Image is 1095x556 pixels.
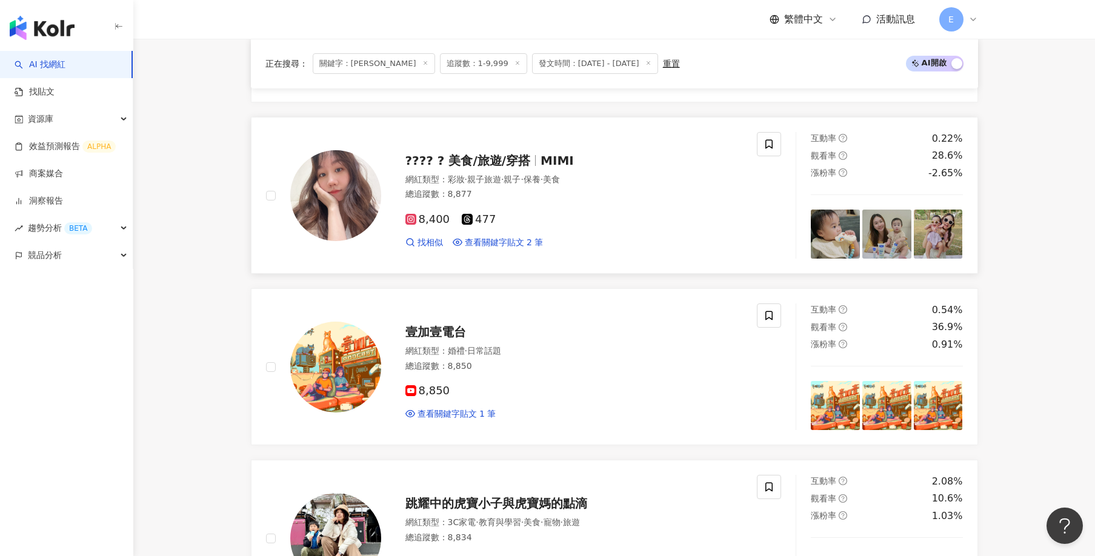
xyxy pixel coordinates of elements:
span: question-circle [839,477,847,485]
div: BETA [64,222,92,234]
a: 找相似 [405,237,443,249]
div: 總追蹤數 ： 8,834 [405,532,743,544]
div: 重置 [663,59,680,68]
span: 活動訊息 [876,13,915,25]
img: post-image [862,210,911,259]
span: · [465,174,467,184]
span: 資源庫 [28,105,53,133]
span: 找相似 [418,237,443,249]
span: · [465,346,467,356]
span: 查看關鍵字貼文 1 筆 [418,408,496,420]
iframe: Help Scout Beacon - Open [1047,508,1083,544]
img: KOL Avatar [290,322,381,412]
span: 8,850 [405,385,450,397]
div: -2.65% [928,167,963,180]
span: 觀看率 [811,494,836,503]
span: 繁體中文 [784,13,823,26]
img: post-image [811,210,860,259]
span: 互動率 [811,476,836,486]
span: 觀看率 [811,322,836,332]
span: question-circle [839,305,847,314]
span: question-circle [839,134,847,142]
span: 漲粉率 [811,511,836,520]
span: · [541,174,543,184]
span: question-circle [839,340,847,348]
div: 網紅類型 ： [405,174,743,186]
span: 競品分析 [28,242,62,269]
div: 10.6% [932,492,963,505]
a: KOL Avatar???? ? 美食/旅遊/穿搭MIMI網紅類型：彩妝·親子旅遊·親子·保養·美食總追蹤數：8,8778,400477找相似查看關鍵字貼文 2 筆互動率question-cir... [251,117,978,274]
span: MIMI [541,153,574,168]
span: question-circle [839,168,847,177]
span: 查看關鍵字貼文 2 筆 [465,237,544,249]
span: 婚禮 [448,346,465,356]
a: 找貼文 [15,86,55,98]
span: 親子旅遊 [467,174,501,184]
span: 旅遊 [563,517,580,527]
span: question-circle [839,151,847,160]
span: 477 [462,213,496,226]
span: · [561,517,563,527]
img: post-image [914,381,963,430]
span: rise [15,224,23,233]
span: 漲粉率 [811,168,836,177]
div: 1.03% [932,509,963,523]
span: 追蹤數：1-9,999 [440,53,527,74]
span: 日常話題 [467,346,501,356]
div: 2.08% [932,475,963,488]
div: 0.91% [932,338,963,351]
span: 教育與學習 [479,517,521,527]
a: 洞察報告 [15,195,63,207]
a: 效益預測報告ALPHA [15,141,116,153]
span: 彩妝 [448,174,465,184]
span: · [521,174,523,184]
span: 3C家電 [448,517,476,527]
span: question-circle [839,511,847,520]
span: 觀看率 [811,151,836,161]
span: 漲粉率 [811,339,836,349]
span: 跳耀中的虎寶小子與虎寶媽的點滴 [405,496,587,511]
span: 壹加壹電台 [405,325,466,339]
div: 網紅類型 ： [405,345,743,357]
span: E [948,13,954,26]
span: question-circle [839,323,847,331]
span: · [541,517,543,527]
a: 查看關鍵字貼文 1 筆 [405,408,496,420]
img: post-image [862,381,911,430]
div: 總追蹤數 ： 8,877 [405,188,743,200]
div: 28.6% [932,149,963,162]
div: 0.54% [932,303,963,317]
span: 互動率 [811,133,836,143]
span: 美食 [524,517,541,527]
img: KOL Avatar [290,150,381,241]
span: 趨勢分析 [28,214,92,242]
img: logo [10,16,75,40]
div: 0.22% [932,132,963,145]
span: 8,400 [405,213,450,226]
div: 36.9% [932,320,963,334]
span: question-circle [839,494,847,503]
span: 寵物 [544,517,561,527]
span: · [521,517,524,527]
a: searchAI 找網紅 [15,59,65,71]
span: · [501,174,504,184]
img: post-image [914,210,963,259]
span: 發文時間：[DATE] - [DATE] [532,53,658,74]
span: 關鍵字：[PERSON_NAME] [313,53,435,74]
span: 保養 [524,174,541,184]
img: post-image [811,381,860,430]
a: 商案媒合 [15,168,63,180]
div: 總追蹤數 ： 8,850 [405,360,743,372]
span: 親子 [504,174,521,184]
span: · [476,517,478,527]
span: 正在搜尋 ： [265,59,308,68]
span: ???? ? 美食/旅遊/穿搭 [405,153,531,168]
span: 互動率 [811,305,836,314]
span: 美食 [543,174,560,184]
div: 網紅類型 ： [405,517,743,529]
a: KOL Avatar壹加壹電台網紅類型：婚禮·日常話題總追蹤數：8,8508,850查看關鍵字貼文 1 筆互動率question-circle0.54%觀看率question-circle36.... [251,288,978,445]
a: 查看關鍵字貼文 2 筆 [453,237,544,249]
